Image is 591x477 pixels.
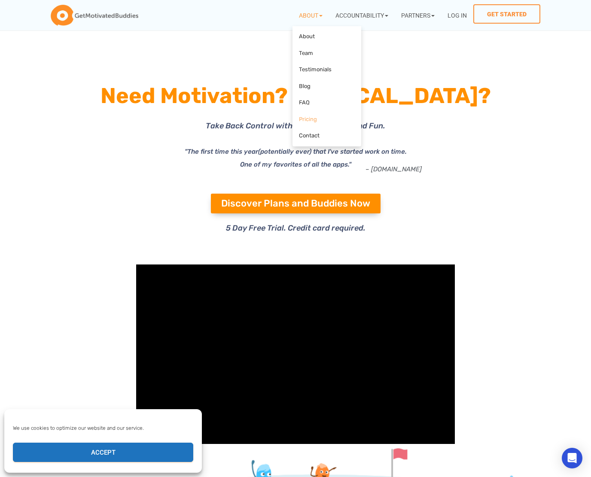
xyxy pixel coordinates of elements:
[185,148,258,155] i: "The first time this year
[136,264,455,444] iframe: GetMotivatedBuddies User Testimonials
[295,128,359,144] a: Contact
[64,80,527,111] h1: Need Motivation? [MEDICAL_DATA]?
[441,4,473,26] a: Log In
[295,61,359,78] a: Testimonials
[13,443,193,462] button: Accept
[295,28,359,45] a: About
[295,78,359,95] a: Blog
[295,111,359,128] a: Pricing
[51,5,138,26] img: GetMotivatedBuddies
[226,223,366,233] span: 5 Day Free Trial. Credit card required.
[292,4,329,26] a: About
[13,424,192,432] div: We use cookies to optimize our website and our service.
[395,4,441,26] a: Partners
[206,121,385,131] span: Take Back Control with Plans, Buddies, and Fun.
[295,45,359,62] a: Team
[240,148,407,168] i: (potentially ever) that I've started work on time. One of my favorites of all the apps."
[329,4,395,26] a: Accountability
[473,4,540,24] a: Get Started
[211,194,381,213] a: Discover Plans and Buddies Now
[295,94,359,111] a: FAQ
[221,199,370,208] span: Discover Plans and Buddies Now
[366,165,422,173] a: – [DOMAIN_NAME]
[562,448,582,468] div: Open Intercom Messenger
